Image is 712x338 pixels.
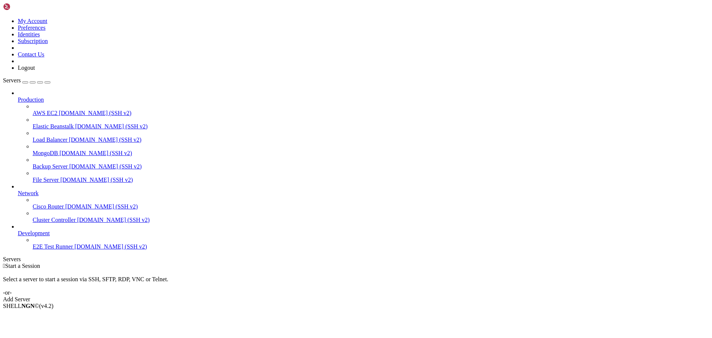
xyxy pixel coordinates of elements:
[33,110,709,117] a: AWS EC2 [DOMAIN_NAME] (SSH v2)
[18,223,709,250] li: Development
[3,256,709,263] div: Servers
[33,137,67,143] span: Load Balancer
[33,163,68,170] span: Backup Server
[75,123,148,129] span: [DOMAIN_NAME] (SSH v2)
[18,96,44,103] span: Production
[65,203,138,210] span: [DOMAIN_NAME] (SSH v2)
[33,170,709,183] li: File Server [DOMAIN_NAME] (SSH v2)
[18,31,40,37] a: Identities
[33,117,709,130] li: Elastic Beanstalk [DOMAIN_NAME] (SSH v2)
[3,296,709,303] div: Add Server
[5,263,40,269] span: Start a Session
[33,123,74,129] span: Elastic Beanstalk
[18,38,48,44] a: Subscription
[33,197,709,210] li: Cisco Router [DOMAIN_NAME] (SSH v2)
[18,230,50,236] span: Development
[22,303,35,309] b: NGN
[33,237,709,250] li: E2E Test Runner [DOMAIN_NAME] (SSH v2)
[33,123,709,130] a: Elastic Beanstalk [DOMAIN_NAME] (SSH v2)
[18,51,44,58] a: Contact Us
[3,77,50,83] a: Servers
[59,150,132,156] span: [DOMAIN_NAME] (SSH v2)
[33,130,709,143] li: Load Balancer [DOMAIN_NAME] (SSH v2)
[33,177,709,183] a: File Server [DOMAIN_NAME] (SSH v2)
[18,24,46,31] a: Preferences
[33,137,709,143] a: Load Balancer [DOMAIN_NAME] (SSH v2)
[33,150,709,157] a: MongoDB [DOMAIN_NAME] (SSH v2)
[60,177,133,183] span: [DOMAIN_NAME] (SSH v2)
[33,243,73,250] span: E2E Test Runner
[18,190,709,197] a: Network
[69,163,142,170] span: [DOMAIN_NAME] (SSH v2)
[77,217,150,223] span: [DOMAIN_NAME] (SSH v2)
[33,110,57,116] span: AWS EC2
[3,269,709,296] div: Select a server to start a session via SSH, SFTP, RDP, VNC or Telnet. -or-
[3,263,5,269] span: 
[33,217,709,223] a: Cluster Controller [DOMAIN_NAME] (SSH v2)
[18,90,709,183] li: Production
[18,96,709,103] a: Production
[69,137,142,143] span: [DOMAIN_NAME] (SSH v2)
[3,303,53,309] span: SHELL ©
[18,65,35,71] a: Logout
[18,230,709,237] a: Development
[75,243,147,250] span: [DOMAIN_NAME] (SSH v2)
[33,103,709,117] li: AWS EC2 [DOMAIN_NAME] (SSH v2)
[33,203,64,210] span: Cisco Router
[33,203,709,210] a: Cisco Router [DOMAIN_NAME] (SSH v2)
[33,177,59,183] span: File Server
[3,3,46,10] img: Shellngn
[39,303,54,309] span: 4.2.0
[18,190,39,196] span: Network
[18,18,47,24] a: My Account
[59,110,132,116] span: [DOMAIN_NAME] (SSH v2)
[3,77,21,83] span: Servers
[33,243,709,250] a: E2E Test Runner [DOMAIN_NAME] (SSH v2)
[33,163,709,170] a: Backup Server [DOMAIN_NAME] (SSH v2)
[33,210,709,223] li: Cluster Controller [DOMAIN_NAME] (SSH v2)
[18,183,709,223] li: Network
[33,143,709,157] li: MongoDB [DOMAIN_NAME] (SSH v2)
[33,157,709,170] li: Backup Server [DOMAIN_NAME] (SSH v2)
[33,150,58,156] span: MongoDB
[33,217,76,223] span: Cluster Controller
